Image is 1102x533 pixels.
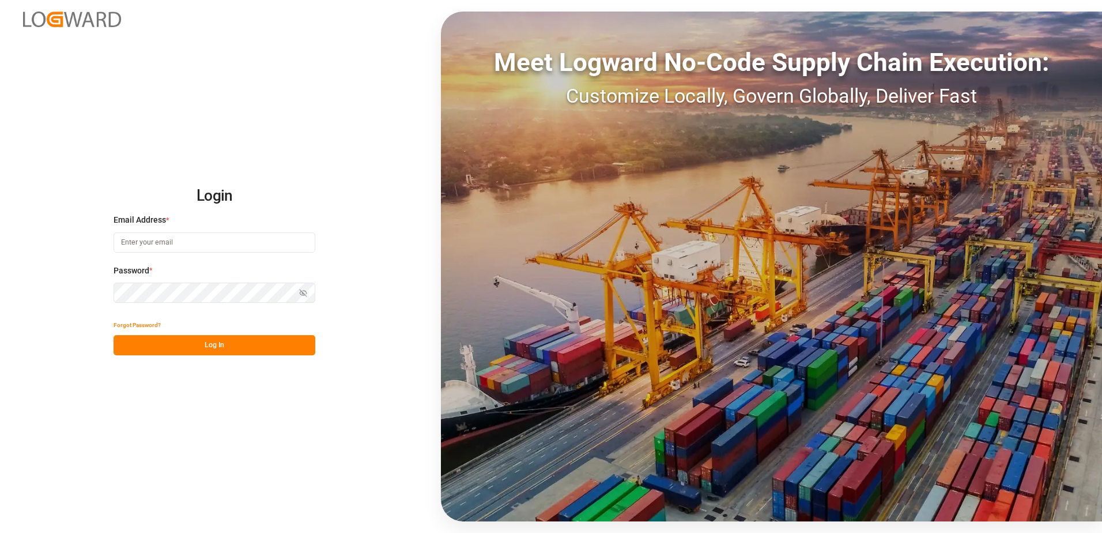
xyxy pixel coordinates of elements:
[114,315,161,335] button: Forgot Password?
[441,81,1102,111] div: Customize Locally, Govern Globally, Deliver Fast
[114,335,315,355] button: Log In
[114,265,149,277] span: Password
[23,12,121,27] img: Logward_new_orange.png
[114,214,166,226] span: Email Address
[114,232,315,253] input: Enter your email
[441,43,1102,81] div: Meet Logward No-Code Supply Chain Execution:
[114,178,315,215] h2: Login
